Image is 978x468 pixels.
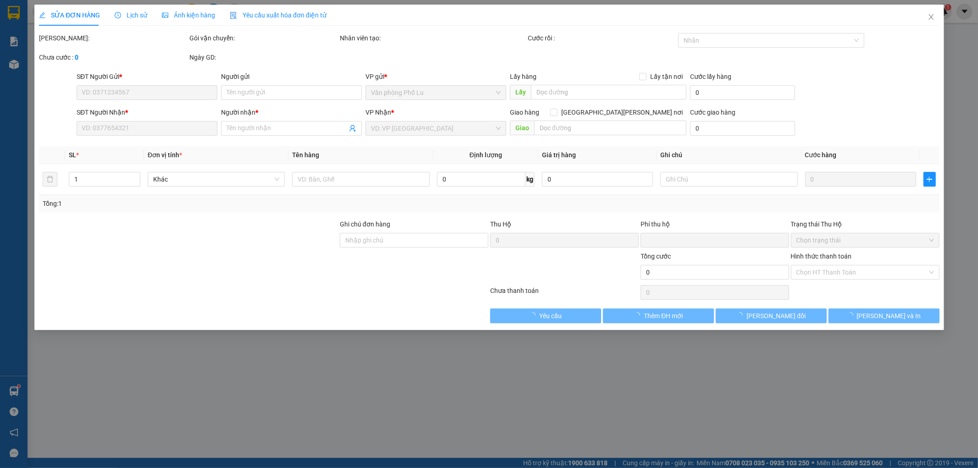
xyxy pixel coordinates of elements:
button: plus [923,172,935,187]
span: Ảnh kiện hàng [162,11,215,19]
div: Tổng: 1 [43,198,377,209]
span: Giao hàng [509,109,539,116]
div: Người gửi [221,72,362,82]
span: [PERSON_NAME] và In [856,311,921,321]
span: Định lượng [470,151,502,159]
span: Lấy [509,85,530,99]
span: loading [529,312,539,319]
span: Tổng cước [640,253,670,260]
div: Ngày GD: [189,52,338,62]
div: [PERSON_NAME]: [39,33,188,43]
span: user-add [349,125,356,132]
div: Cước rồi : [527,33,676,43]
span: [PERSON_NAME] đổi [746,311,806,321]
th: Ghi chú [657,146,801,164]
div: Nhân viên tạo: [340,33,526,43]
span: kg [525,172,535,187]
span: Lấy hàng [509,73,536,80]
span: Giá trị hàng [542,151,576,159]
span: Giao [509,121,534,135]
span: Cước hàng [805,151,836,159]
label: Hình thức thanh toán [790,253,851,260]
input: Ghi chú đơn hàng [340,233,488,248]
b: 0 [75,54,78,61]
input: VD: Bàn, Ghế [292,172,429,187]
span: loading [846,312,856,319]
span: edit [39,12,45,18]
button: [PERSON_NAME] và In [828,308,939,323]
span: picture [162,12,168,18]
span: Lịch sử [115,11,147,19]
button: Thêm ĐH mới [602,308,713,323]
div: SĐT Người Gửi [77,72,217,82]
span: Đơn vị tính [148,151,182,159]
span: VP Nhận [365,109,391,116]
label: Cước lấy hàng [690,73,731,80]
input: Dọc đường [534,121,686,135]
span: Yêu cầu xuất hóa đơn điện tử [230,11,326,19]
div: SĐT Người Nhận [77,107,217,117]
input: Cước giao hàng [690,121,795,136]
input: Cước lấy hàng [690,85,795,100]
div: Người nhận [221,107,362,117]
span: SL [69,151,76,159]
span: Lấy tận nơi [646,72,686,82]
div: Chưa cước : [39,52,188,62]
input: Dọc đường [530,85,686,99]
div: Trạng thái Thu Hộ [790,219,939,229]
span: SỬA ĐƠN HÀNG [39,11,100,19]
span: Yêu cầu [539,311,562,321]
div: VP gửi [365,72,506,82]
span: loading [736,312,746,319]
span: close [927,13,934,21]
span: Khác [153,172,279,186]
span: Thêm ĐH mới [644,311,683,321]
span: [GEOGRAPHIC_DATA][PERSON_NAME] nơi [558,107,686,117]
img: icon [230,12,237,19]
span: Văn phòng Phố Lu [371,86,501,99]
span: Thu Hộ [490,220,511,228]
span: clock-circle [115,12,121,18]
label: Cước giao hàng [690,109,735,116]
span: Tên hàng [292,151,319,159]
button: Yêu cầu [490,308,601,323]
span: loading [634,312,644,319]
button: delete [43,172,57,187]
div: Gói vận chuyển: [189,33,338,43]
button: Close [918,5,944,30]
input: Ghi Chú [660,172,797,187]
label: Ghi chú đơn hàng [340,220,390,228]
div: Chưa thanh toán [489,286,640,302]
span: plus [923,176,935,183]
span: Chọn trạng thái [796,233,934,247]
div: Phí thu hộ [640,219,789,233]
button: [PERSON_NAME] đổi [715,308,826,323]
input: 0 [805,172,916,187]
